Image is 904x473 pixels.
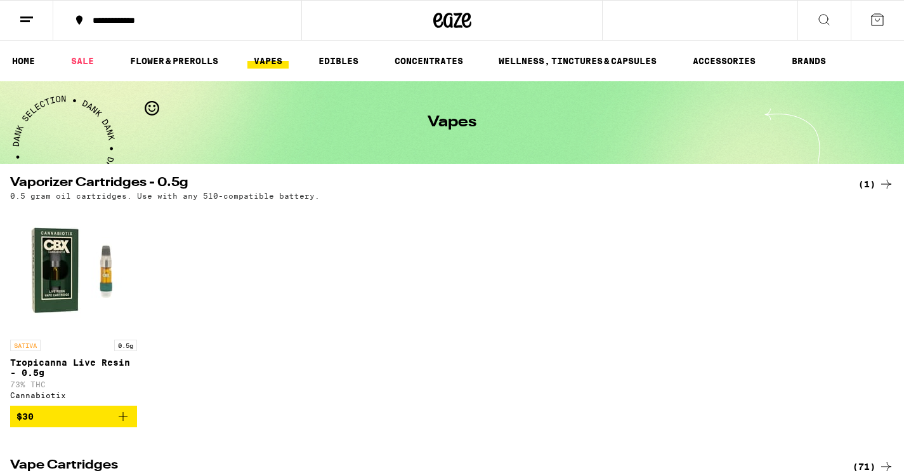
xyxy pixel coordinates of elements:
[10,340,41,351] p: SATIVA
[858,177,894,192] a: (1)
[10,391,137,399] div: Cannabiotix
[10,192,320,200] p: 0.5 gram oil cartridges. Use with any 510-compatible battery.
[785,53,832,69] a: BRANDS
[6,53,41,69] a: HOME
[388,53,469,69] a: CONCENTRATES
[10,380,137,389] p: 73% THC
[65,53,100,69] a: SALE
[312,53,365,69] a: EDIBLES
[10,406,137,427] button: Add to bag
[686,53,762,69] a: ACCESSORIES
[124,53,225,69] a: FLOWER & PREROLLS
[428,115,476,130] h1: Vapes
[114,340,137,351] p: 0.5g
[10,206,137,333] img: Cannabiotix - Tropicanna Live Resin - 0.5g
[10,177,832,192] h2: Vaporizer Cartridges - 0.5g
[10,357,137,378] p: Tropicanna Live Resin - 0.5g
[10,206,137,406] a: Open page for Tropicanna Live Resin - 0.5g from Cannabiotix
[492,53,663,69] a: WELLNESS, TINCTURES & CAPSULES
[16,411,34,422] span: $30
[247,53,289,69] a: VAPES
